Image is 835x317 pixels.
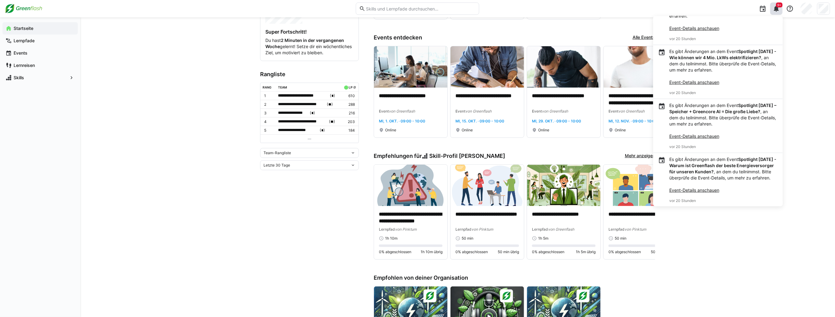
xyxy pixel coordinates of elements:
[379,227,395,232] span: Lernpfad
[538,128,549,133] span: Online
[669,102,778,139] p: Es gibt Änderungen an dem Event , an dem du teilnimmst. Bitte überprüfe die Event-Details, um meh...
[542,109,568,113] span: von Greenflash
[615,236,626,241] span: 50 min
[538,236,548,241] span: 1h 5m
[455,109,465,113] span: Event
[343,93,355,98] p: 610
[264,150,291,155] span: Team-Rangliste
[260,71,359,78] h3: Rangliste
[527,46,600,88] img: image
[264,111,273,116] p: 3
[609,227,625,232] span: Lernpfad
[615,128,626,133] span: Online
[264,128,273,133] p: 5
[264,93,273,98] p: 1
[669,80,719,85] a: Event-Details anschauen
[669,134,719,139] a: Event-Details anschauen
[327,101,333,108] span: ( )
[310,110,315,116] span: ( )
[669,198,696,203] span: vor 20 Stunden
[669,187,719,193] a: Event-Details anschauen
[618,109,645,113] span: von Greenflash
[395,227,417,232] span: von Pinktum
[669,49,776,60] strong: Spotlight [DATE] - Wie können wir 4 Mio. LkWs elektrifizieren?
[374,34,422,41] h3: Events entdecken
[451,165,524,206] img: image
[343,102,355,107] p: 288
[465,109,492,113] span: von Greenflash
[343,111,355,116] p: 216
[532,109,542,113] span: Event
[264,119,273,124] p: 4
[498,249,519,254] span: 50 min übrig
[343,128,355,133] p: 184
[451,46,524,88] img: image
[669,156,778,193] p: Es gibt Änderungen an dem Event , an dem du teilnimmst. Bitte überprüfe die Event-Details, um meh...
[278,85,287,89] div: Team
[548,227,574,232] span: von Greenflash
[576,249,596,254] span: 1h 5m übrig
[462,128,473,133] span: Online
[265,29,354,35] h4: Super Fortschritt!
[455,249,488,254] span: 0% abgeschlossen
[379,249,411,254] span: 0% abgeschlossen
[604,165,677,206] img: image
[264,163,290,168] span: Letzte 30 Tage
[669,36,696,41] span: vor 20 Stunden
[651,249,672,254] span: 50 min übrig
[609,249,641,254] span: 0% abgeschlossen
[604,46,677,88] img: image
[374,46,447,88] img: image
[455,119,504,123] span: Mi, 15. Okt. · 09:00 - 10:00
[777,3,781,7] span: 9+
[349,85,352,89] div: LP
[669,157,776,174] strong: Spotlight [DATE] - Warum ist Greenflash der beste Energieversorger für unseren Kunden?
[462,236,473,241] span: 50 min
[532,119,581,123] span: Mi, 29. Okt. · 09:00 - 10:00
[265,37,354,56] p: Du hast gelernt! Setze dir ein wöchentliches Ziel, um motiviert zu bleiben.
[609,119,657,123] span: Mi, 12. Nov. · 09:00 - 10:00
[421,249,442,254] span: 1h 10m übrig
[609,109,618,113] span: Event
[669,144,696,149] span: vor 20 Stunden
[330,93,335,99] span: ( )
[353,84,356,89] a: ø
[429,153,505,159] span: Skill-Profil [PERSON_NAME]
[633,34,655,41] a: Alle Events
[527,165,600,206] img: image
[379,119,425,123] span: Mi, 1. Okt. · 09:00 - 10:00
[532,249,564,254] span: 0% abgeschlossen
[669,48,778,85] p: Es gibt Änderungen an dem Event , an dem du teilnimmst. Bitte überprüfe die Event-Details, um meh...
[263,85,272,89] div: Rang
[455,227,472,232] span: Lernpfad
[625,227,646,232] span: von Pinktum
[625,153,655,159] a: Mehr anzeigen
[379,109,389,113] span: Event
[385,128,396,133] span: Online
[532,227,548,232] span: Lernpfad
[385,236,397,241] span: 1h 10m
[329,118,335,125] span: ( )
[389,109,415,113] span: von Greenflash
[669,90,696,95] span: vor 20 Stunden
[472,227,493,232] span: von Pinktum
[374,274,655,281] h3: Empfohlen von deiner Organisation
[264,102,273,107] p: 2
[320,127,325,134] span: ( )
[343,119,355,124] p: 203
[669,103,776,114] strong: Spotlight [DATE] – Speicher + Greencore AI = Die große Liebe?
[265,38,344,49] strong: 2 Minuten in der vergangenen Woche
[374,153,505,159] h3: Empfehlungen für
[669,26,719,31] a: Event-Details anschauen
[374,165,447,206] img: image
[365,6,476,11] input: Skills und Lernpfade durchsuchen…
